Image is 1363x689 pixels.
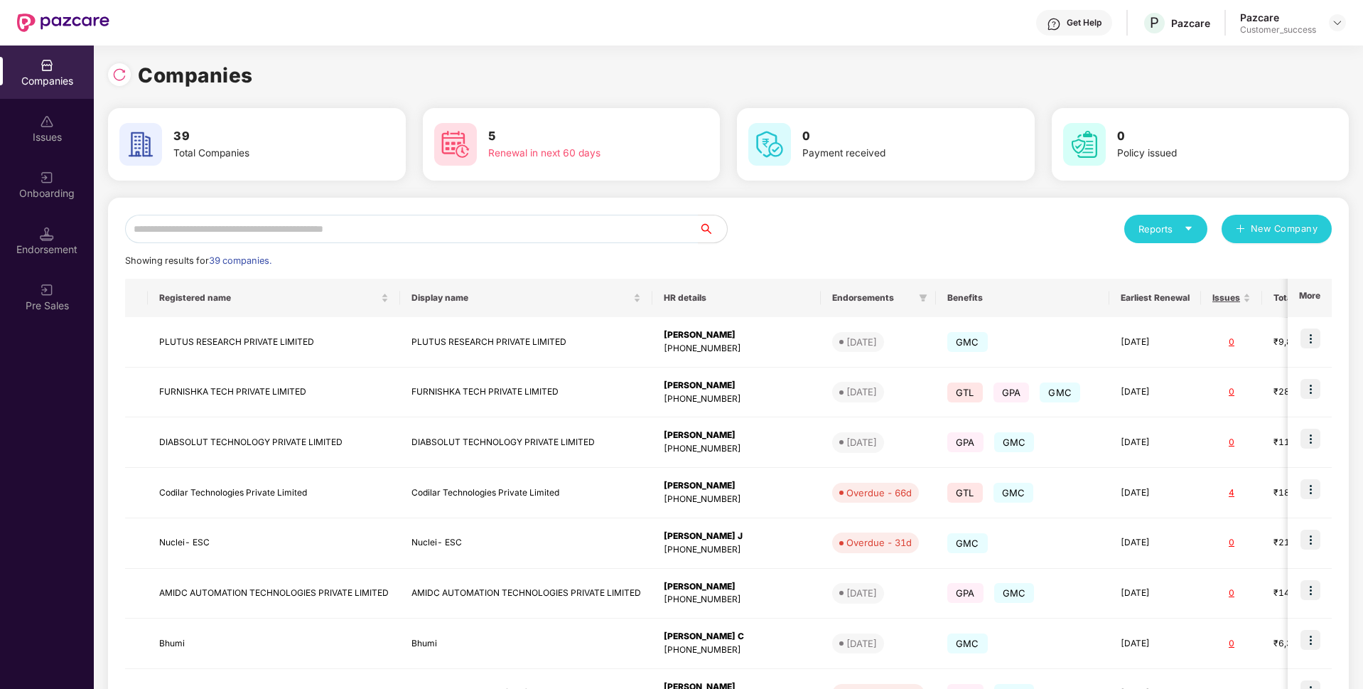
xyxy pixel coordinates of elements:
[40,171,54,185] img: svg+xml;base64,PHN2ZyB3aWR0aD0iMjAiIGhlaWdodD0iMjAiIHZpZXdCb3g9IjAgMCAyMCAyMCIgZmlsbD0ibm9uZSIgeG...
[916,289,930,306] span: filter
[846,335,877,349] div: [DATE]
[1212,637,1251,651] div: 0
[1212,436,1251,449] div: 0
[1184,224,1193,233] span: caret-down
[802,127,981,146] h3: 0
[1300,429,1320,449] img: icon
[947,634,988,653] span: GMC
[846,586,877,600] div: [DATE]
[947,432,984,452] span: GPA
[802,146,981,161] div: Payment received
[40,283,54,297] img: svg+xml;base64,PHN2ZyB3aWR0aD0iMjAiIGhlaWdodD0iMjAiIHZpZXdCb3g9IjAgMCAyMCAyMCIgZmlsbD0ibm9uZSIgeG...
[846,385,877,399] div: [DATE]
[1109,317,1201,368] td: [DATE]
[1236,224,1245,235] span: plus
[1273,336,1345,349] div: ₹9,81,767.08
[1251,222,1318,236] span: New Company
[40,58,54,73] img: svg+xml;base64,PHN2ZyBpZD0iQ29tcGFuaWVzIiB4bWxucz0iaHR0cDovL3d3dy53My5vcmcvMjAwMC9zdmciIHdpZHRoPS...
[148,468,400,518] td: Codilar Technologies Private Limited
[947,332,988,352] span: GMC
[846,535,912,550] div: Overdue - 31d
[664,580,809,594] div: [PERSON_NAME]
[1300,630,1320,650] img: icon
[1171,16,1210,30] div: Pazcare
[947,533,988,553] span: GMC
[1273,587,1345,600] div: ₹14,72,898.42
[1273,292,1334,304] span: Total Premium
[400,317,652,368] td: PLUTUS RESEARCH PRIVATE LIMITED
[148,317,400,368] td: PLUTUS RESEARCH PRIVATE LIMITED
[1300,580,1320,600] img: icon
[832,292,913,304] span: Endorsements
[1067,17,1101,28] div: Get Help
[400,417,652,468] td: DIABSOLUT TECHNOLOGY PRIVATE LIMITED
[159,292,378,304] span: Registered name
[846,486,912,500] div: Overdue - 66d
[1262,279,1356,317] th: Total Premium
[1300,329,1320,348] img: icon
[1212,336,1251,349] div: 0
[1222,215,1332,243] button: plusNew Company
[698,223,727,235] span: search
[1109,368,1201,418] td: [DATE]
[1212,536,1251,550] div: 0
[947,583,984,603] span: GPA
[1138,222,1193,236] div: Reports
[1300,479,1320,499] img: icon
[400,468,652,518] td: Codilar Technologies Private Limited
[652,279,821,317] th: HR details
[1109,569,1201,619] td: [DATE]
[148,279,400,317] th: Registered name
[947,383,983,402] span: GTL
[664,342,809,356] div: [PHONE_NUMBER]
[664,329,809,342] div: [PERSON_NAME]
[1063,123,1106,166] img: svg+xml;base64,PHN2ZyB4bWxucz0iaHR0cDovL3d3dy53My5vcmcvMjAwMC9zdmciIHdpZHRoPSI2MCIgaGVpZ2h0PSI2MC...
[1047,17,1061,31] img: svg+xml;base64,PHN2ZyBpZD0iSGVscC0zMngzMiIgeG1sbnM9Imh0dHA6Ly93d3cudzMub3JnLzIwMDAvc3ZnIiB3aWR0aD...
[173,127,352,146] h3: 39
[488,146,667,161] div: Renewal in next 60 days
[664,479,809,493] div: [PERSON_NAME]
[919,294,927,302] span: filter
[1109,468,1201,518] td: [DATE]
[173,146,352,161] div: Total Companies
[1240,24,1316,36] div: Customer_success
[664,543,809,557] div: [PHONE_NUMBER]
[936,279,1109,317] th: Benefits
[209,255,271,266] span: 39 companies.
[664,593,809,607] div: [PHONE_NUMBER]
[994,432,1035,452] span: GMC
[1109,279,1201,317] th: Earliest Renewal
[994,583,1035,603] span: GMC
[112,68,126,82] img: svg+xml;base64,PHN2ZyBpZD0iUmVsb2FkLTMyeDMyIiB4bWxucz0iaHR0cDovL3d3dy53My5vcmcvMjAwMC9zdmciIHdpZH...
[1109,417,1201,468] td: [DATE]
[400,279,652,317] th: Display name
[993,383,1030,402] span: GPA
[148,518,400,569] td: Nuclei- ESC
[40,114,54,129] img: svg+xml;base64,PHN2ZyBpZD0iSXNzdWVzX2Rpc2FibGVkIiB4bWxucz0iaHR0cDovL3d3dy53My5vcmcvMjAwMC9zdmciIH...
[1273,536,1345,550] div: ₹21,21,640
[411,292,630,304] span: Display name
[400,518,652,569] td: Nuclei- ESC
[1300,530,1320,550] img: icon
[148,619,400,669] td: Bhumi
[1273,486,1345,500] div: ₹18,42,781.22
[1117,127,1296,146] h3: 0
[664,379,809,392] div: [PERSON_NAME]
[17,14,109,32] img: New Pazcare Logo
[698,215,728,243] button: search
[664,643,809,657] div: [PHONE_NUMBER]
[1150,14,1159,31] span: P
[1212,385,1251,399] div: 0
[40,227,54,241] img: svg+xml;base64,PHN2ZyB3aWR0aD0iMTQuNSIgaGVpZ2h0PSIxNC41IiB2aWV3Qm94PSIwIDAgMTYgMTYiIGZpbGw9Im5vbm...
[400,368,652,418] td: FURNISHKA TECH PRIVATE LIMITED
[1109,518,1201,569] td: [DATE]
[664,630,809,643] div: [PERSON_NAME] C
[947,483,983,503] span: GTL
[119,123,162,166] img: svg+xml;base64,PHN2ZyB4bWxucz0iaHR0cDovL3d3dy53My5vcmcvMjAwMC9zdmciIHdpZHRoPSI2MCIgaGVpZ2h0PSI2MC...
[1273,436,1345,449] div: ₹11,69,830.76
[148,368,400,418] td: FURNISHKA TECH PRIVATE LIMITED
[400,619,652,669] td: Bhumi
[1332,17,1343,28] img: svg+xml;base64,PHN2ZyBpZD0iRHJvcGRvd24tMzJ4MzIiIHhtbG5zPSJodHRwOi8vd3d3LnczLm9yZy8yMDAwL3N2ZyIgd2...
[1201,279,1262,317] th: Issues
[664,530,809,543] div: [PERSON_NAME] J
